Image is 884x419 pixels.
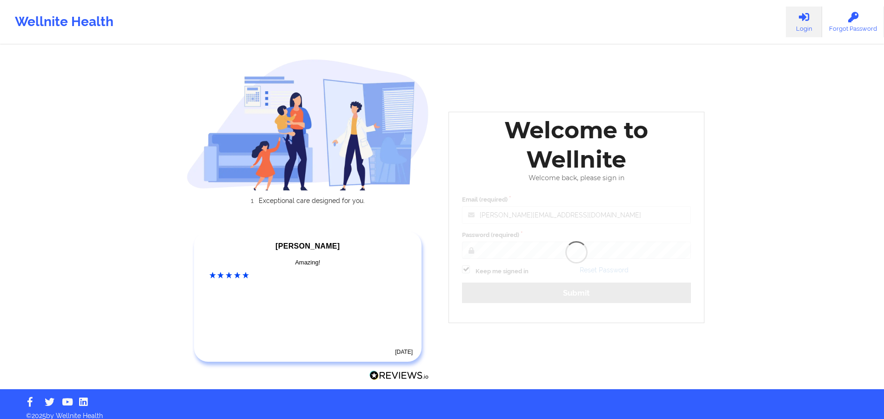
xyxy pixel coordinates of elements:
[786,7,822,37] a: Login
[822,7,884,37] a: Forgot Password
[194,197,429,204] li: Exceptional care designed for you.
[455,174,697,182] div: Welcome back, please sign in
[275,242,340,250] span: [PERSON_NAME]
[369,371,429,380] img: Reviews.io Logo
[369,371,429,383] a: Reviews.io Logo
[455,115,697,174] div: Welcome to Wellnite
[395,349,413,355] time: [DATE]
[187,59,429,190] img: wellnite-auth-hero_200.c722682e.png
[209,258,407,267] div: Amazing!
